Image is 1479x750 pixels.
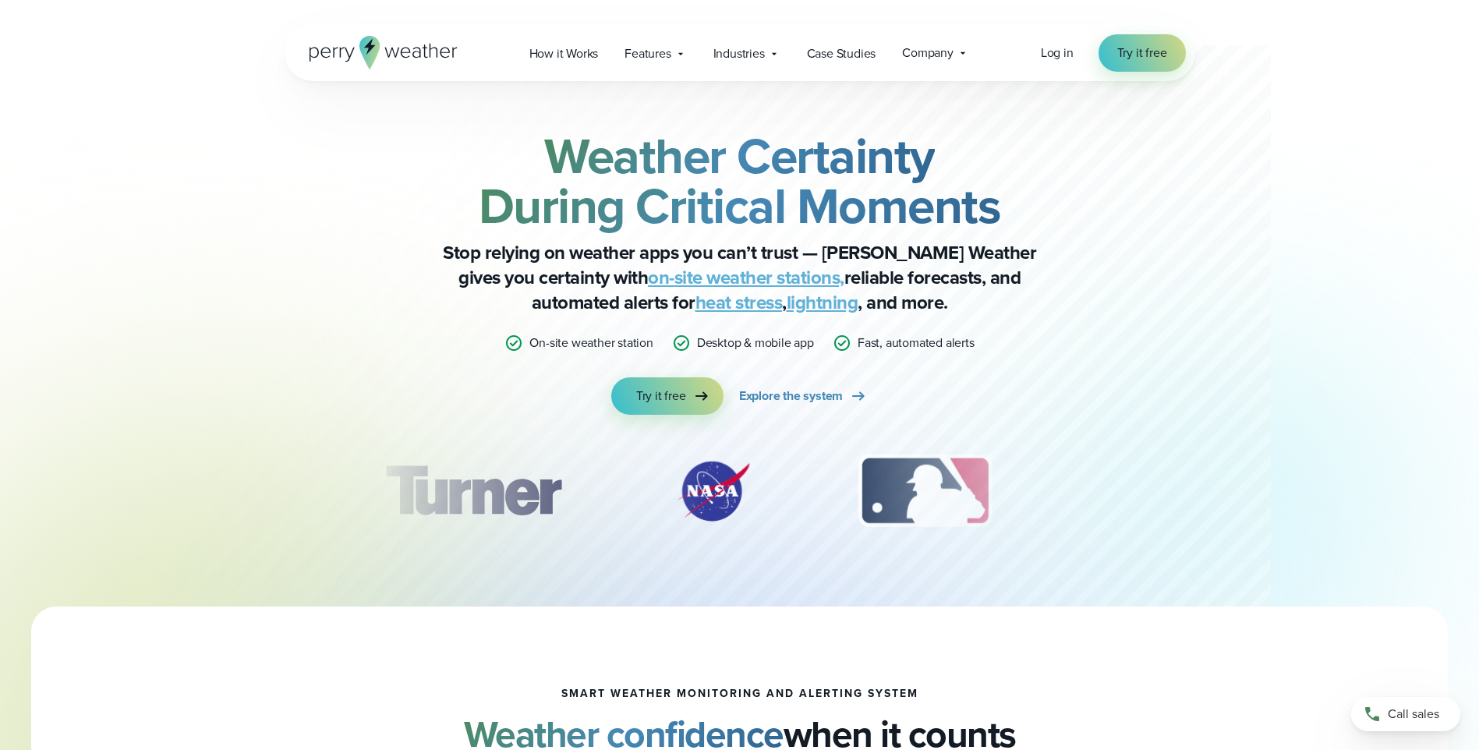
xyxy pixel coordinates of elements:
[625,44,671,63] span: Features
[739,377,868,415] a: Explore the system
[561,688,918,700] h1: smart weather monitoring and alerting system
[858,334,975,352] p: Fast, automated alerts
[428,240,1052,315] p: Stop relying on weather apps you can’t trust — [PERSON_NAME] Weather gives you certainty with rel...
[1041,44,1074,62] a: Log in
[794,37,890,69] a: Case Studies
[479,119,1001,242] strong: Weather Certainty During Critical Moments
[843,452,1007,530] div: 3 of 12
[1082,452,1207,530] img: PGA.svg
[1082,452,1207,530] div: 4 of 12
[1099,34,1186,72] a: Try it free
[787,288,858,317] a: lightning
[529,334,653,352] p: On-site weather station
[902,44,954,62] span: Company
[1388,705,1439,723] span: Call sales
[659,452,768,530] div: 2 of 12
[695,288,783,317] a: heat stress
[362,452,583,530] div: 1 of 12
[1117,44,1167,62] span: Try it free
[648,264,844,292] a: on-site weather stations,
[697,334,814,352] p: Desktop & mobile app
[362,452,583,530] img: Turner-Construction_1.svg
[1351,697,1460,731] a: Call sales
[363,452,1117,538] div: slideshow
[843,452,1007,530] img: MLB.svg
[713,44,765,63] span: Industries
[529,44,599,63] span: How it Works
[636,387,686,405] span: Try it free
[659,452,768,530] img: NASA.svg
[516,37,612,69] a: How it Works
[739,387,843,405] span: Explore the system
[807,44,876,63] span: Case Studies
[611,377,724,415] a: Try it free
